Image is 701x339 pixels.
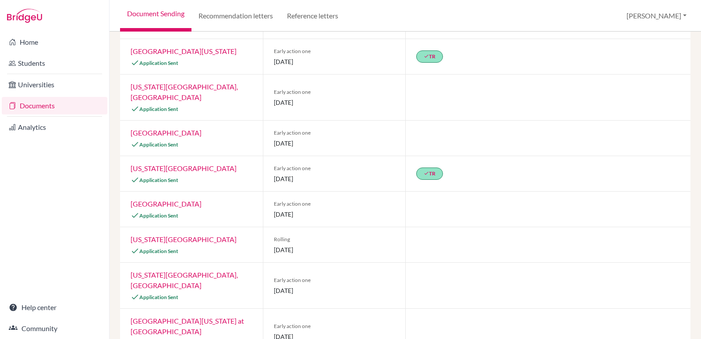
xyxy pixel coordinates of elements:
span: Application Sent [139,106,178,112]
a: Students [2,54,107,72]
span: Application Sent [139,212,178,219]
a: doneTR [416,50,443,63]
i: done [424,171,429,176]
a: Community [2,320,107,337]
span: Application Sent [139,177,178,183]
span: Rolling [274,236,395,243]
a: [US_STATE][GEOGRAPHIC_DATA], [GEOGRAPHIC_DATA] [131,271,238,289]
a: [US_STATE][GEOGRAPHIC_DATA], [GEOGRAPHIC_DATA] [131,82,238,101]
img: Bridge-U [7,9,42,23]
a: [US_STATE][GEOGRAPHIC_DATA] [131,235,237,243]
span: Early action one [274,276,395,284]
span: [DATE] [274,286,395,295]
span: Application Sent [139,60,178,66]
span: Early action one [274,200,395,208]
span: Application Sent [139,248,178,254]
a: Home [2,33,107,51]
span: Early action one [274,322,395,330]
a: [GEOGRAPHIC_DATA][US_STATE] at [GEOGRAPHIC_DATA] [131,317,244,335]
span: Early action one [274,164,395,172]
i: done [424,54,429,59]
span: [DATE] [274,57,395,66]
a: [GEOGRAPHIC_DATA] [131,200,202,208]
a: Help center [2,299,107,316]
span: Early action one [274,129,395,137]
a: Analytics [2,118,107,136]
span: Application Sent [139,141,178,148]
span: [DATE] [274,245,395,254]
span: [DATE] [274,98,395,107]
span: Application Sent [139,294,178,300]
span: [DATE] [274,210,395,219]
a: [GEOGRAPHIC_DATA] [131,128,202,137]
a: Documents [2,97,107,114]
a: doneTR [416,168,443,180]
a: [GEOGRAPHIC_DATA][US_STATE] [131,47,237,55]
span: [DATE] [274,174,395,183]
a: [US_STATE][GEOGRAPHIC_DATA] [131,164,237,172]
span: [DATE] [274,139,395,148]
a: Universities [2,76,107,93]
span: Early action one [274,88,395,96]
span: Early action one [274,47,395,55]
button: [PERSON_NAME] [623,7,690,24]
